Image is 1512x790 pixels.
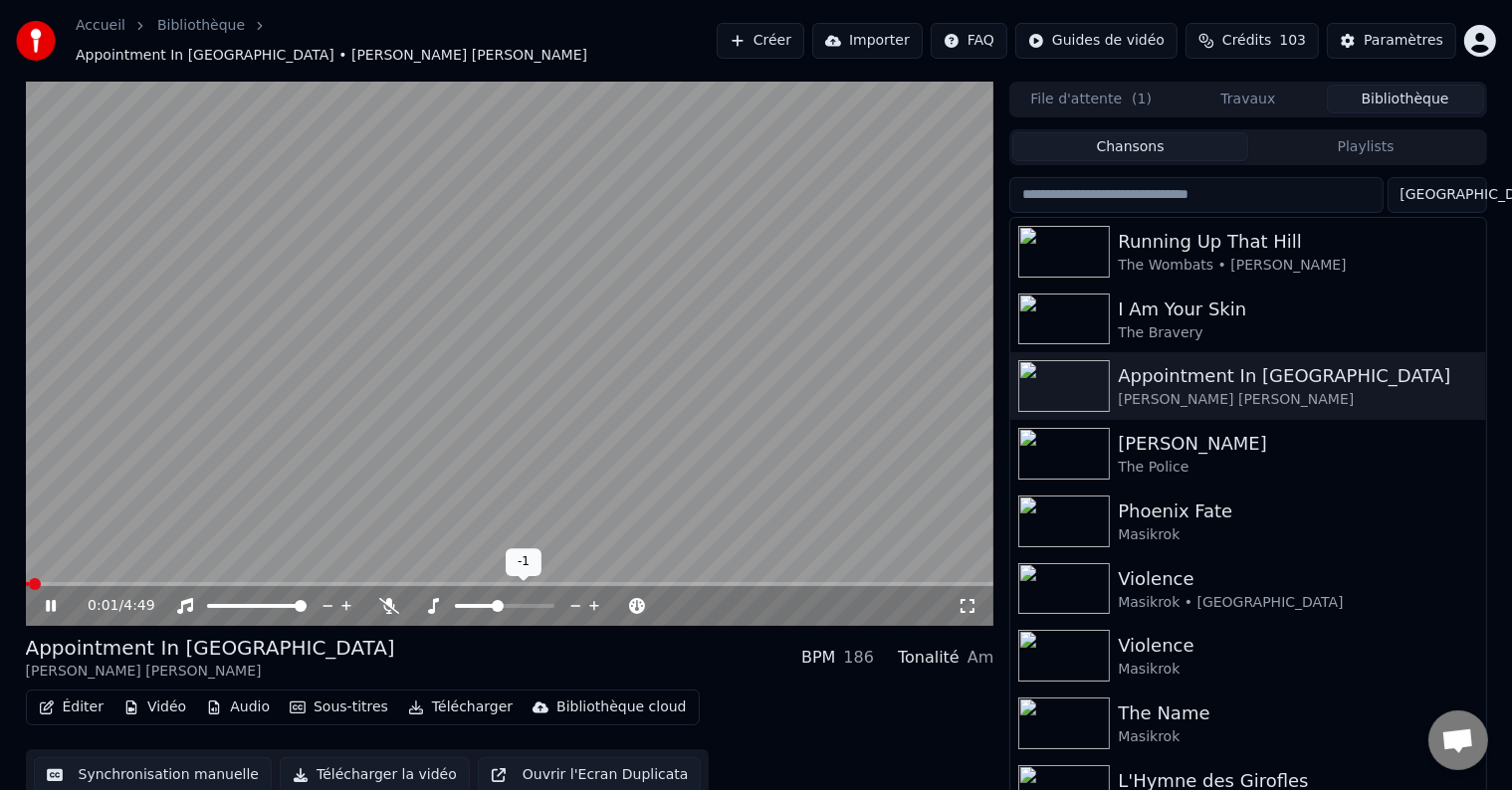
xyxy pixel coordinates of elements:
[1222,31,1271,51] span: Crédits
[1118,497,1477,525] div: Phoenix Fate
[1118,362,1477,390] div: Appointment In [GEOGRAPHIC_DATA]
[115,693,194,721] button: Vidéo
[968,646,994,670] div: Am
[1118,323,1477,343] div: The Bravery
[1118,525,1477,545] div: Masikrok
[76,16,125,36] a: Accueil
[198,693,278,721] button: Audio
[1118,660,1477,680] div: Masikrok
[1279,31,1306,51] span: 103
[1364,31,1443,51] div: Paramètres
[1118,699,1477,727] div: The Name
[1118,632,1477,660] div: Violence
[157,16,245,36] a: Bibliothèque
[1327,23,1456,59] button: Paramètres
[1118,593,1477,613] div: Masikrok • [GEOGRAPHIC_DATA]
[1118,430,1477,458] div: [PERSON_NAME]
[123,596,154,616] span: 4:49
[1012,132,1248,161] button: Chansons
[400,693,521,721] button: Télécharger
[16,21,56,61] img: youka
[717,23,804,59] button: Créer
[1118,256,1477,276] div: The Wombats • [PERSON_NAME]
[26,634,395,662] div: Appointment In [GEOGRAPHIC_DATA]
[1170,85,1327,113] button: Travaux
[76,16,717,66] nav: breadcrumb
[843,646,874,670] div: 186
[898,646,960,670] div: Tonalité
[1428,710,1488,770] div: Ouvrir le chat
[1118,727,1477,747] div: Masikrok
[1327,85,1484,113] button: Bibliothèque
[556,697,686,717] div: Bibliothèque cloud
[26,662,395,682] div: [PERSON_NAME] [PERSON_NAME]
[88,596,118,616] span: 0:01
[506,548,541,576] div: -1
[1132,90,1152,109] span: ( 1 )
[1118,390,1477,410] div: [PERSON_NAME] [PERSON_NAME]
[931,23,1007,59] button: FAQ
[1012,85,1170,113] button: File d'attente
[1118,228,1477,256] div: Running Up That Hill
[88,596,135,616] div: /
[1248,132,1484,161] button: Playlists
[812,23,923,59] button: Importer
[1118,458,1477,478] div: The Police
[1118,296,1477,323] div: I Am Your Skin
[1015,23,1178,59] button: Guides de vidéo
[31,693,111,721] button: Éditer
[1186,23,1319,59] button: Crédits103
[801,646,835,670] div: BPM
[76,46,587,66] span: Appointment In [GEOGRAPHIC_DATA] • [PERSON_NAME] [PERSON_NAME]
[1118,565,1477,593] div: Violence
[282,693,396,721] button: Sous-titres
